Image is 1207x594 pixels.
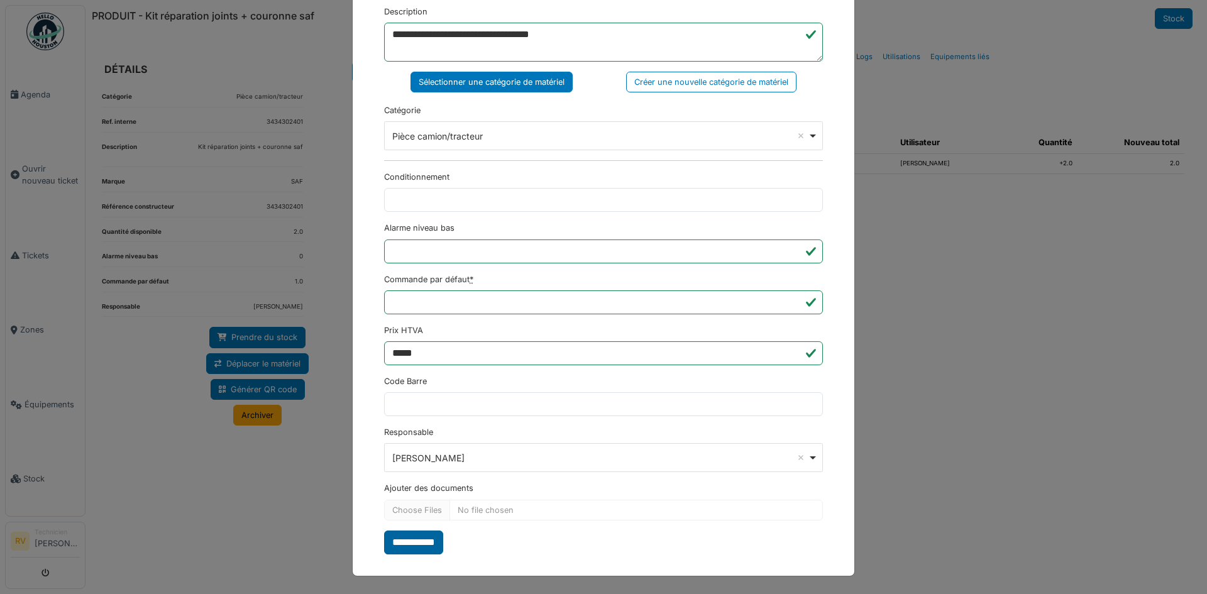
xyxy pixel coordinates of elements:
[392,451,808,465] div: [PERSON_NAME]
[392,129,808,143] div: Pièce camion/tracteur
[384,6,427,18] label: Description
[384,171,449,183] label: Conditionnement
[384,426,433,438] label: Responsable
[470,275,473,284] abbr: Requis
[411,72,573,92] div: Sélectionner une catégorie de matériel
[795,451,807,464] button: Remove item: '2069'
[384,104,421,116] label: Catégorie
[384,273,473,285] label: Commande par défaut
[626,72,796,92] div: Créer une nouvelle catégorie de matériel
[384,482,473,494] label: Ajouter des documents
[384,222,455,234] label: Alarme niveau bas
[384,375,427,387] label: Code Barre
[795,129,807,142] button: Remove item: '571'
[384,324,423,336] label: Prix HTVA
